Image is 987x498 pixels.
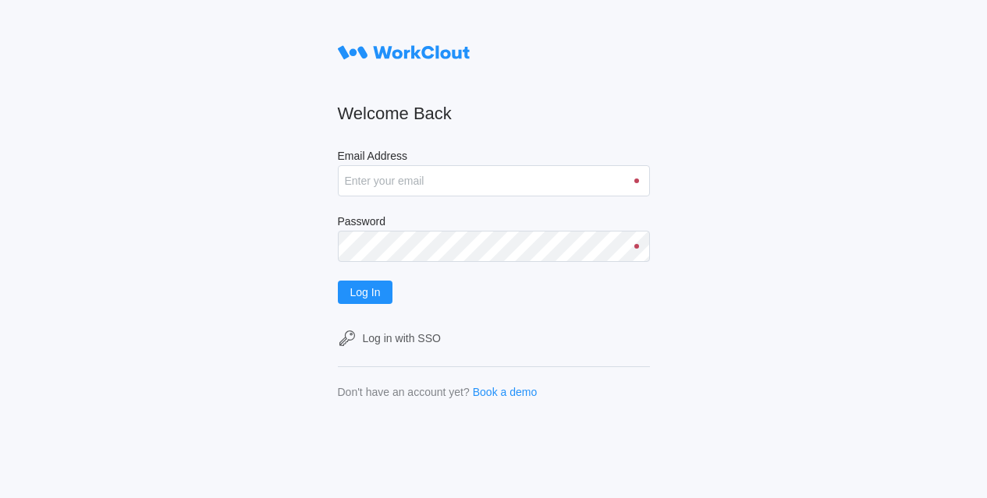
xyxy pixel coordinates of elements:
[338,165,650,196] input: Enter your email
[338,281,393,304] button: Log In
[338,103,650,125] h2: Welcome Back
[350,287,381,298] span: Log In
[363,332,441,344] div: Log in with SSO
[338,329,650,348] a: Log in with SSO
[338,215,650,231] label: Password
[338,150,650,165] label: Email Address
[473,386,538,398] a: Book a demo
[338,386,470,398] div: Don't have an account yet?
